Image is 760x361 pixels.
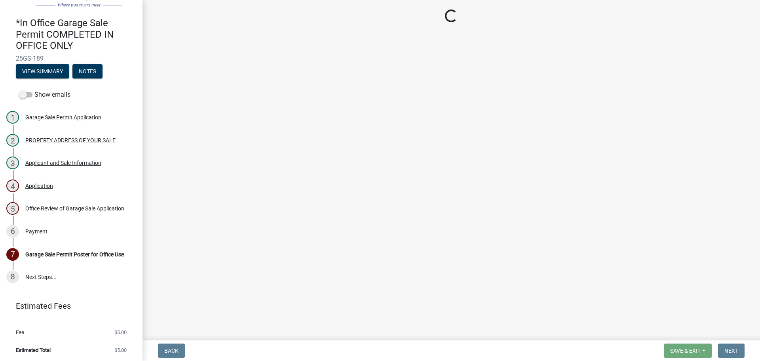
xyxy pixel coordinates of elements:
span: Fee [16,330,24,335]
div: Application [25,183,53,189]
h4: *In Office Garage Sale Permit COMPLETED IN OFFICE ONLY [16,17,136,52]
div: 6 [6,225,19,238]
span: Estimated Total [16,348,51,353]
span: Next [724,348,738,354]
div: Garage Sale Permit Poster for Office Use [25,252,124,257]
button: Next [718,344,745,358]
div: 8 [6,271,19,283]
span: Save & Exit [670,348,701,354]
wm-modal-confirm: Notes [72,69,103,75]
div: 1 [6,111,19,124]
wm-modal-confirm: Summary [16,69,69,75]
div: Payment [25,229,47,234]
div: 4 [6,180,19,192]
div: Applicant and Sale Information [25,160,101,166]
div: 2 [6,134,19,147]
span: $5.00 [114,330,127,335]
button: Save & Exit [664,344,712,358]
span: $5.00 [114,348,127,353]
div: Office Review of Garage Sale Application [25,206,124,211]
div: 5 [6,202,19,215]
label: Show emails [19,90,70,99]
span: Back [164,348,179,354]
div: PROPERTY ADDRESS OF YOUR SALE [25,138,116,143]
div: 3 [6,157,19,169]
button: Notes [72,64,103,78]
button: View Summary [16,64,69,78]
button: Back [158,344,185,358]
span: 25GS-189 [16,55,127,62]
div: 7 [6,248,19,261]
div: Garage Sale Permit Application [25,115,101,120]
a: Estimated Fees [6,298,130,314]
